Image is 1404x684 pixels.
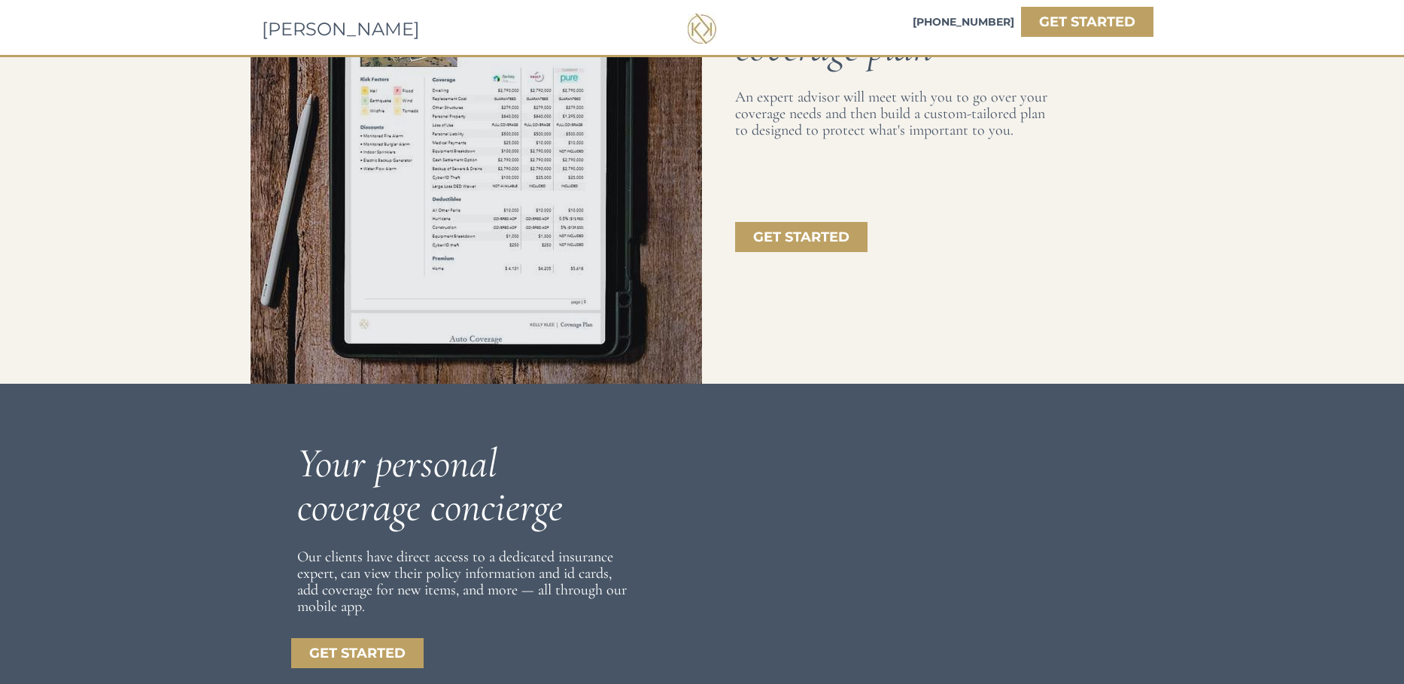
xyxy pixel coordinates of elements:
[309,645,406,661] strong: GET STARTED
[1021,7,1153,37] a: GET STARTED
[753,229,849,245] strong: GET STARTED
[735,222,868,252] a: GET STARTED
[913,15,1014,29] span: [PHONE_NUMBER]
[297,438,563,532] span: Your personal coverage concierge
[262,18,420,40] span: [PERSON_NAME]
[1039,14,1135,30] strong: GET STARTED
[297,548,627,616] span: Our clients have direct access to a dedicated insurance expert, can view their policy information...
[735,88,1047,139] span: An expert advisor will meet with you to go over your coverage needs and then build a custom-tailo...
[291,638,424,668] a: GET STARTED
